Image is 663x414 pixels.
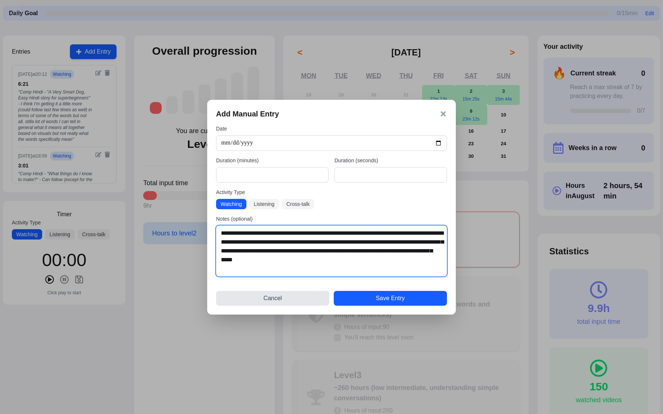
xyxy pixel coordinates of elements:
[334,291,447,306] button: Save Entry
[216,157,329,164] label: Duration (minutes)
[216,291,329,306] button: Cancel
[249,199,279,209] button: Listening
[216,199,246,209] button: Watching
[334,157,447,164] label: Duration (seconds)
[216,189,447,196] label: Activity Type
[216,125,447,132] label: Date
[216,109,279,119] h3: Add Manual Entry
[216,215,447,223] label: Notes (optional)
[282,199,314,209] button: Cross-talk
